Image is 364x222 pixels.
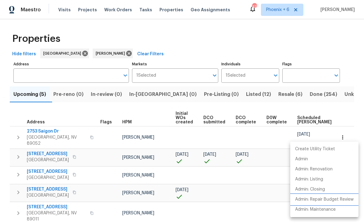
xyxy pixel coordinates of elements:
[295,196,354,203] p: Admin: Repair Budget Review
[295,206,336,213] p: Admin: Maintenance
[295,186,325,193] p: Admin: Closing
[295,176,323,183] p: Admin: Listing
[295,166,333,173] p: Admin: Renovation
[295,146,335,152] p: Create Utility Ticket
[295,156,308,162] p: Admin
